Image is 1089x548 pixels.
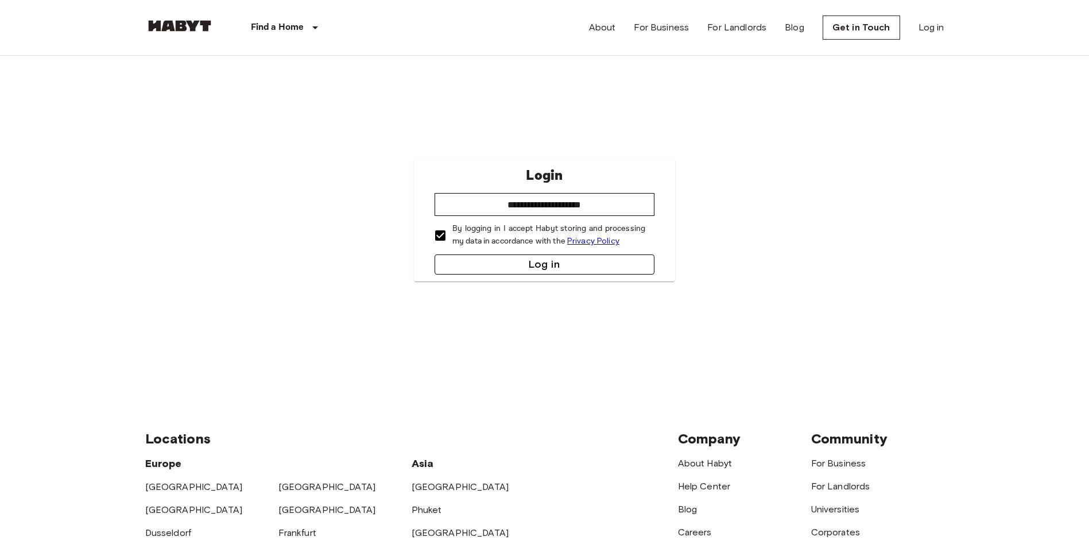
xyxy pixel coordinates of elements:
span: Company [678,430,741,447]
span: Europe [145,457,182,470]
button: Log in [435,254,654,275]
span: Asia [412,457,434,470]
a: For Business [811,458,866,469]
a: For Landlords [811,481,870,492]
a: Help Center [678,481,731,492]
p: By logging in I accept Habyt storing and processing my data in accordance with the [452,223,645,248]
a: [GEOGRAPHIC_DATA] [278,504,376,515]
p: Find a Home [251,21,304,34]
a: Dusseldorf [145,527,192,538]
a: Log in [919,21,944,34]
img: Habyt [145,20,214,32]
a: Phuket [412,504,442,515]
a: Frankfurt [278,527,316,538]
a: [GEOGRAPHIC_DATA] [145,481,243,492]
a: For Business [634,21,689,34]
a: Corporates [811,527,861,538]
a: Careers [678,527,712,538]
a: [GEOGRAPHIC_DATA] [412,481,509,492]
a: Privacy Policy [567,236,619,246]
a: Universities [811,504,860,515]
a: Blog [785,21,804,34]
a: About Habyt [678,458,733,469]
span: Community [811,430,888,447]
a: For Landlords [707,21,766,34]
a: Get in Touch [823,16,900,40]
span: Locations [145,430,211,447]
a: [GEOGRAPHIC_DATA] [412,527,509,538]
a: [GEOGRAPHIC_DATA] [145,504,243,515]
a: Blog [678,504,697,515]
p: Login [526,165,563,186]
a: About [589,21,616,34]
a: [GEOGRAPHIC_DATA] [278,481,376,492]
